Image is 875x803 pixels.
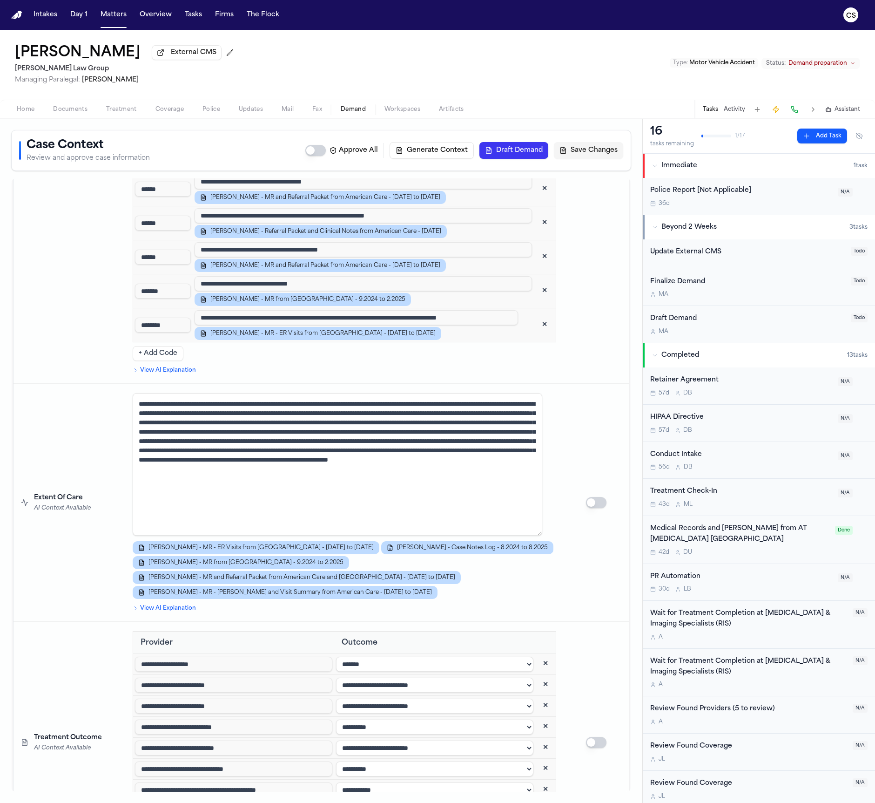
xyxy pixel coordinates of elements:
[384,106,420,113] span: Workspaces
[838,451,853,460] span: N/A
[15,63,237,75] h2: [PERSON_NAME] Law Group
[683,549,692,556] span: D U
[788,103,801,116] button: Make a Call
[659,633,663,641] span: A
[643,178,875,215] div: Open task: Police Report [Not Applicable]
[650,277,845,287] div: Finalize Demand
[67,7,91,23] button: Day 1
[336,678,534,693] select: Treatment outcome for A.T. Radiology Winter Haven
[536,249,553,265] button: Remove code
[650,704,847,715] div: Review Found Providers (5 to review)
[11,11,22,20] a: Home
[15,45,141,61] button: Edit matter name
[851,247,868,256] span: Todo
[650,124,694,139] div: 16
[703,106,718,113] button: Tasks
[135,783,332,797] input: Provider name American Care, Inc. (Winter Haven Medical Center)
[788,60,847,67] span: Demand preparation
[15,76,80,83] span: Managing Paralegal:
[650,486,832,497] div: Treatment Check-In
[684,585,691,593] span: L B
[202,106,220,113] span: Police
[243,7,283,23] button: The Flock
[659,427,669,434] span: 57d
[643,649,875,697] div: Open task: Wait for Treatment Completion at Radiology & Imaging Specialists (RIS)
[34,504,118,512] div: AI Context Available
[659,755,665,763] span: J L
[724,106,745,113] button: Activity
[838,573,853,582] span: N/A
[673,60,688,66] span: Type :
[643,601,875,649] div: Open task: Wait for Treatment Completion at Radiology & Imaging Specialists (RIS)
[106,106,137,113] span: Treatment
[537,719,554,735] button: Remove Bartow Regional Medical Center
[853,741,868,750] span: N/A
[853,656,868,665] span: N/A
[643,734,875,771] div: Open task: Review Found Coverage
[838,414,853,423] span: N/A
[334,632,536,654] th: Outcome
[135,699,332,714] input: Provider name Ambulance/EMS (unspecified)
[659,328,668,335] span: M A
[650,741,847,752] div: Review Found Coverage
[643,215,875,239] button: Beyond 2 Weeks3tasks
[659,793,665,800] span: J L
[853,608,868,617] span: N/A
[133,556,349,569] button: [PERSON_NAME] - MR from [GEOGRAPHIC_DATA] - 9.2024 to 2.2025
[30,7,61,23] a: Intakes
[133,586,437,599] button: [PERSON_NAME] - MR - [PERSON_NAME] and Visit Summary from American Care - [DATE] to [DATE]
[171,48,216,57] span: External CMS
[136,7,175,23] button: Overview
[683,427,692,434] span: D B
[195,259,446,272] button: [PERSON_NAME] - MR and Referral Packet from American Care - [DATE] to [DATE]
[336,762,534,776] select: Treatment outcome for Genesis Duncan, LMT (American Care)
[650,412,832,423] div: HIPAA Directive
[825,106,860,113] button: Assistant
[341,106,366,113] span: Demand
[650,778,847,789] div: Review Found Coverage
[650,449,832,460] div: Conduct Intake
[133,541,379,554] button: [PERSON_NAME] - MR - ER Visits from [GEOGRAPHIC_DATA] - [DATE] to [DATE]
[643,442,875,479] div: Open task: Conduct Intake
[336,783,534,797] select: Treatment outcome for American Care, Inc. (Winter Haven Medical Center)
[152,45,222,60] button: External CMS
[239,106,263,113] span: Updates
[53,106,87,113] span: Documents
[536,283,553,299] button: Remove code
[684,501,693,508] span: M L
[650,572,832,582] div: PR Automation
[133,346,183,361] button: + Add Code
[659,291,668,298] span: M A
[17,106,34,113] span: Home
[537,656,554,673] button: Remove American Care Center
[797,129,847,143] button: Add Task
[133,632,334,654] th: Provider
[82,76,139,83] span: [PERSON_NAME]
[336,741,534,755] select: Treatment outcome for Advance Technological Radiology
[650,313,845,324] div: Draft Demand
[381,541,553,554] button: [PERSON_NAME] - Case Notes Log - 8.2024 to 8.2025
[835,106,860,113] span: Assistant
[735,132,745,140] span: 1 / 17
[536,215,553,231] button: Remove code
[643,269,875,306] div: Open task: Finalize Demand
[211,7,237,23] button: Firms
[659,200,670,207] span: 36d
[195,191,446,204] button: [PERSON_NAME] - MR and Referral Packet from American Care - [DATE] to [DATE]
[643,516,875,564] div: Open task: Medical Records and Bill from AT Radiology Winter Haven
[34,744,118,752] div: AI Context Available
[537,677,554,694] button: Remove A.T. Radiology Winter Haven
[181,7,206,23] a: Tasks
[661,351,699,360] span: Completed
[133,605,556,612] summary: View AI Explanation
[853,778,868,787] span: N/A
[537,782,554,798] button: Remove American Care, Inc. (Winter Haven Medical Center)
[661,161,697,170] span: Immediate
[659,585,670,593] span: 30d
[689,60,755,66] span: Motor Vehicle Accident
[133,367,556,374] summary: View AI Explanation
[851,277,868,286] span: Todo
